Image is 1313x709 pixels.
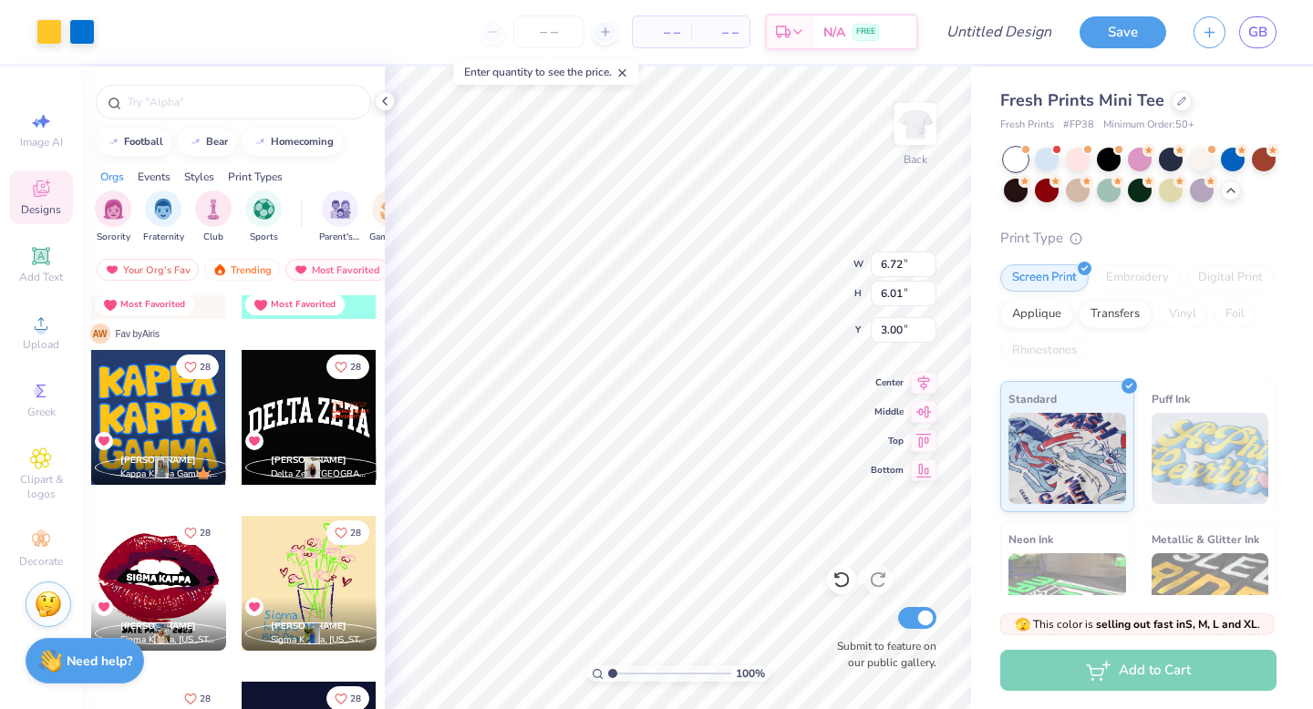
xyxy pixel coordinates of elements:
[1000,118,1054,133] span: Fresh Prints
[369,190,411,244] div: filter for Game Day
[350,529,361,538] span: 28
[1008,413,1126,504] img: Standard
[178,128,236,156] button: bear
[1000,264,1089,292] div: Screen Print
[319,190,361,244] button: filter button
[90,324,110,344] span: A W
[200,529,211,538] span: 28
[1063,118,1094,133] span: # FP38
[97,259,199,281] div: Your Org's Fav
[271,454,346,467] span: [PERSON_NAME]
[271,137,334,147] div: homecoming
[120,633,219,647] span: Sigma Kappa, [US_STATE][GEOGRAPHIC_DATA]
[319,190,361,244] div: filter for Parent's Weekend
[203,231,223,244] span: Club
[67,652,132,670] strong: Need help?
[897,106,934,142] img: Back
[95,190,131,244] button: filter button
[285,259,388,281] div: Most Favorited
[454,59,639,85] div: Enter quantity to see the price.
[228,169,283,185] div: Print Types
[105,263,119,276] img: most_fav.gif
[184,169,214,185] div: Styles
[380,199,401,220] img: Game Day Image
[1239,16,1277,48] a: GB
[326,520,369,545] button: Like
[369,190,411,244] button: filter button
[126,93,359,111] input: Try "Alpha"
[319,231,361,244] span: Parent's Weekend
[932,14,1066,50] input: Untitled Design
[271,298,336,312] div: Most Favorited
[294,263,308,276] img: most_fav.gif
[100,169,124,185] div: Orgs
[250,231,278,244] span: Sports
[120,620,196,632] span: [PERSON_NAME]
[1152,553,1269,644] img: Metallic & Glitter Ink
[23,337,59,352] span: Upload
[271,620,346,632] span: [PERSON_NAME]
[1000,301,1073,328] div: Applique
[96,128,171,156] button: football
[212,263,227,276] img: trending.gif
[330,199,351,220] img: Parent's Weekend Image
[1000,228,1277,249] div: Print Type
[188,137,202,148] img: trend_line.gif
[271,633,369,647] span: Sigma Kappa, [US_STATE][GEOGRAPHIC_DATA]
[1248,22,1267,43] span: GB
[1157,301,1208,328] div: Vinyl
[271,468,369,481] span: Delta Zeta, [GEOGRAPHIC_DATA]
[350,363,361,372] span: 28
[9,472,73,501] span: Clipart & logos
[871,376,904,389] span: Center
[1152,389,1190,408] span: Puff Ink
[702,23,739,42] span: – –
[1103,118,1194,133] span: Minimum Order: 50 +
[103,199,124,220] img: Sorority Image
[644,23,680,42] span: – –
[95,190,131,244] div: filter for Sorority
[195,190,232,244] div: filter for Club
[904,151,927,168] div: Back
[176,354,219,379] button: Like
[1015,616,1260,632] span: This color is .
[203,199,223,220] img: Club Image
[153,199,173,220] img: Fraternity Image
[19,554,63,569] span: Decorate
[116,327,160,341] span: Fav by Airis
[1008,553,1126,644] img: Neon Ink
[106,137,120,148] img: trend_line.gif
[176,520,219,545] button: Like
[253,199,274,220] img: Sports Image
[1186,264,1275,292] div: Digital Print
[120,468,219,481] span: Kappa Kappa Gamma, [GEOGRAPHIC_DATA]
[120,454,196,467] span: [PERSON_NAME]
[204,259,280,281] div: Trending
[97,231,130,244] span: Sorority
[1000,89,1164,111] span: Fresh Prints Mini Tee
[200,694,211,704] span: 28
[1080,16,1166,48] button: Save
[856,26,875,38] span: FREE
[143,190,184,244] button: filter button
[513,15,584,48] input: – –
[120,298,185,312] div: Most Favorited
[326,354,369,379] button: Like
[143,231,184,244] span: Fraternity
[1152,413,1269,504] img: Puff Ink
[245,190,282,244] button: filter button
[369,231,411,244] span: Game Day
[871,464,904,477] span: Bottom
[27,405,56,419] span: Greek
[245,190,282,244] div: filter for Sports
[871,435,904,447] span: Top
[1096,617,1257,632] strong: selling out fast in S, M, L and XL
[195,190,232,244] button: filter button
[1015,616,1030,633] span: 🫣
[1152,529,1259,549] span: Metallic & Glitter Ink
[1214,301,1256,328] div: Foil
[21,202,61,217] span: Designs
[823,23,845,42] span: N/A
[253,137,267,148] img: trend_line.gif
[124,137,163,147] div: football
